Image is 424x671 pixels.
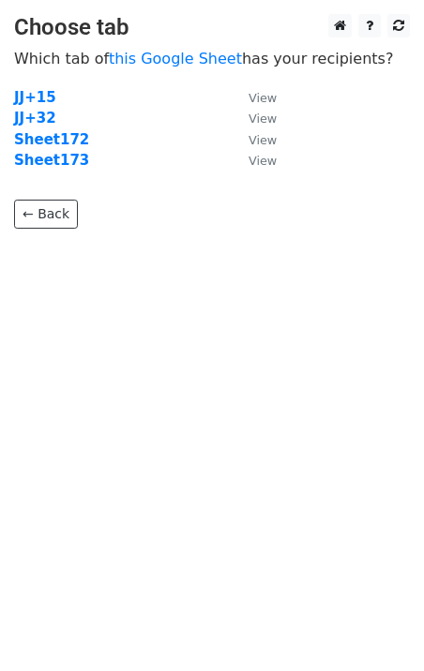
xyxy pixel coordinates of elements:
[249,133,277,147] small: View
[14,89,56,106] a: JJ+15
[230,152,277,169] a: View
[249,112,277,126] small: View
[14,14,410,41] h3: Choose tab
[230,89,277,106] a: View
[14,200,78,229] a: ← Back
[249,91,277,105] small: View
[14,49,410,68] p: Which tab of has your recipients?
[109,50,242,67] a: this Google Sheet
[230,110,277,127] a: View
[14,131,89,148] a: Sheet172
[249,154,277,168] small: View
[14,110,56,127] a: JJ+32
[230,131,277,148] a: View
[14,152,89,169] a: Sheet173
